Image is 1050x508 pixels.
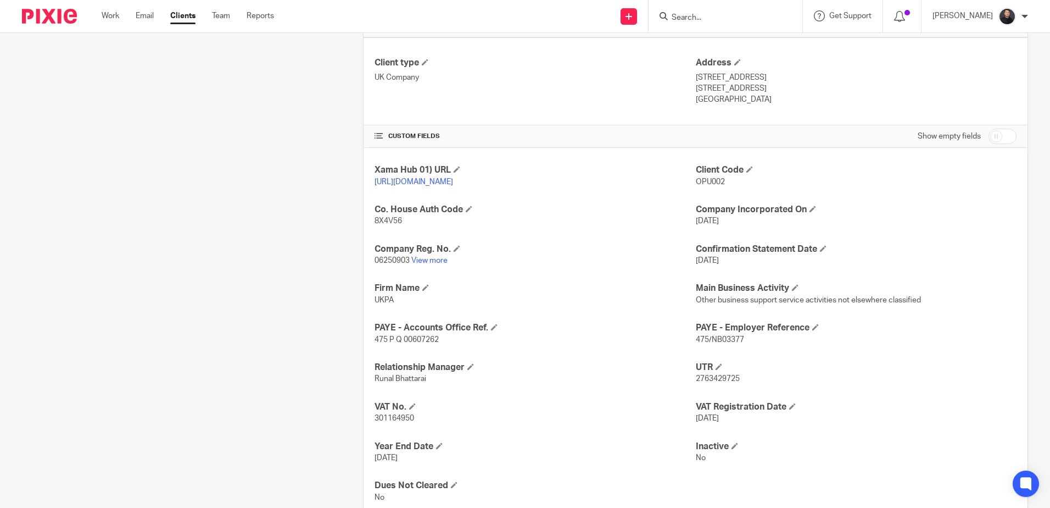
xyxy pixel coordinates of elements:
[102,10,119,21] a: Work
[375,480,695,492] h4: Dues Not Cleared
[696,375,740,383] span: 2763429725
[375,401,695,413] h4: VAT No.
[696,336,744,344] span: 475/NB03377
[829,12,872,20] span: Get Support
[696,217,719,225] span: [DATE]
[696,257,719,264] span: [DATE]
[696,454,706,462] span: No
[696,362,1017,373] h4: UTR
[375,164,695,176] h4: Xama Hub 01) URL
[696,322,1017,334] h4: PAYE - Employer Reference
[696,244,1017,255] h4: Confirmation Statement Date
[375,415,414,422] span: 301164950
[375,494,384,501] span: No
[696,401,1017,413] h4: VAT Registration Date
[696,83,1017,94] p: [STREET_ADDRESS]
[375,283,695,294] h4: Firm Name
[22,9,77,24] img: Pixie
[696,283,1017,294] h4: Main Business Activity
[375,217,402,225] span: 8X4V56
[170,10,196,21] a: Clients
[375,375,426,383] span: Runal Bhattarai
[998,8,1016,25] img: My%20Photo.jpg
[696,415,719,422] span: [DATE]
[696,178,725,186] span: OPU002
[696,296,921,304] span: Other business support service activities not elsewhere classified
[375,178,453,186] a: [URL][DOMAIN_NAME]
[375,441,695,452] h4: Year End Date
[375,296,394,304] span: UKPA
[918,131,981,142] label: Show empty fields
[375,244,695,255] h4: Company Reg. No.
[411,257,448,264] a: View more
[671,13,769,23] input: Search
[696,94,1017,105] p: [GEOGRAPHIC_DATA]
[375,72,695,83] p: UK Company
[932,10,993,21] p: [PERSON_NAME]
[212,10,230,21] a: Team
[375,362,695,373] h4: Relationship Manager
[375,336,439,344] span: 475 P Q 00607262
[696,164,1017,176] h4: Client Code
[696,204,1017,216] h4: Company Incorporated On
[136,10,154,21] a: Email
[696,57,1017,69] h4: Address
[375,322,695,334] h4: PAYE - Accounts Office Ref.
[696,72,1017,83] p: [STREET_ADDRESS]
[375,257,410,264] span: 06250903
[696,441,1017,452] h4: Inactive
[375,454,398,462] span: [DATE]
[375,204,695,216] h4: Co. House Auth Code
[247,10,274,21] a: Reports
[375,132,695,141] h4: CUSTOM FIELDS
[375,57,695,69] h4: Client type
